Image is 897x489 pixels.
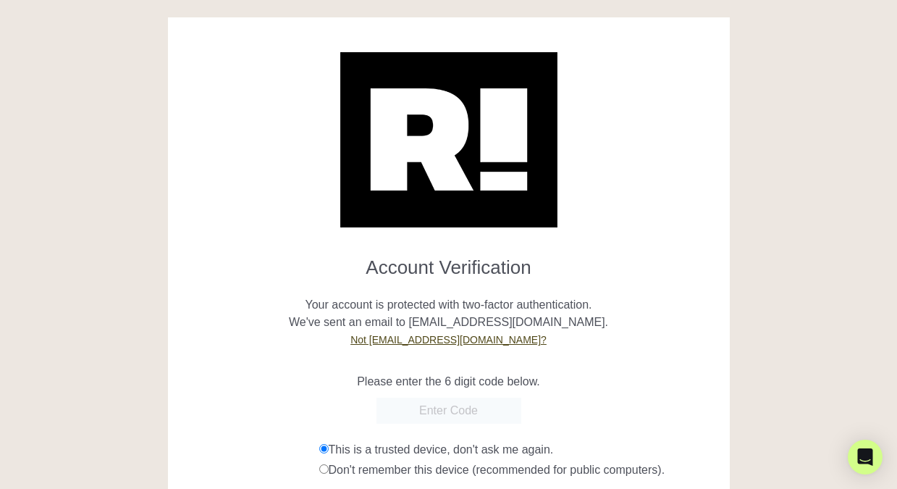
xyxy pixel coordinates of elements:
[179,245,719,279] h1: Account Verification
[350,334,547,346] a: Not [EMAIL_ADDRESS][DOMAIN_NAME]?
[319,461,719,479] div: Don't remember this device (recommended for public computers).
[848,440,883,475] div: Open Intercom Messenger
[340,52,557,227] img: Retention.com
[179,373,719,390] p: Please enter the 6 digit code below.
[179,279,719,348] p: Your account is protected with two-factor authentication. We've sent an email to [EMAIL_ADDRESS][...
[319,441,719,459] div: This is a trusted device, don't ask me again.
[376,398,521,424] input: Enter Code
